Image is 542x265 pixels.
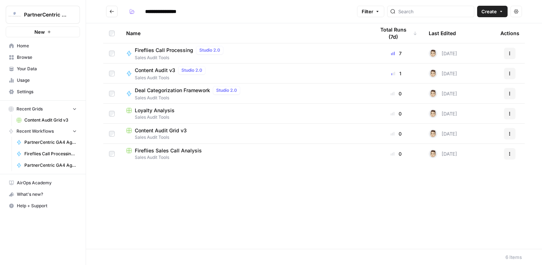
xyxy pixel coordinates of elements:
span: Your Data [17,66,77,72]
span: Sales Audit Tools [126,154,363,161]
span: Sales Audit Tools [126,114,363,120]
div: [DATE] [429,69,457,78]
img: j22vlec3s5as1jy706j54i2l8ae1 [429,129,437,138]
input: Search [398,8,471,15]
a: Your Data [6,63,80,75]
a: Usage [6,75,80,86]
span: PartnerCentric GA4 Agent - Leads - SQLs [24,139,77,146]
span: Content Audit Grid v3 [135,127,187,134]
div: 6 Items [505,254,522,261]
button: Recent Grids [6,104,80,114]
span: Studio 2.0 [199,47,220,53]
a: PartnerCentric GA4 Agent [13,160,80,171]
button: Go back [106,6,118,17]
img: j22vlec3s5as1jy706j54i2l8ae1 [429,109,437,118]
span: Sales Audit Tools [126,134,363,141]
button: Recent Workflows [6,126,80,137]
div: [DATE] [429,129,457,138]
div: 0 [375,90,417,97]
a: AirOps Academy [6,177,80,189]
button: Create [477,6,508,17]
a: Home [6,40,80,52]
span: Deal Categorization Framework [135,87,210,94]
span: Loyalty Analysis [135,107,175,114]
span: Create [481,8,497,15]
div: [DATE] [429,89,457,98]
span: Recent Workflows [16,128,54,134]
span: Fireflies Call Processing [135,47,193,54]
button: Filter [357,6,384,17]
div: Total Runs (7d) [375,23,417,43]
img: j22vlec3s5as1jy706j54i2l8ae1 [429,49,437,58]
a: Content Audit Grid v3 [13,114,80,126]
button: Help + Support [6,200,80,212]
span: Browse [17,54,77,61]
a: Browse [6,52,80,63]
a: Fireflies Sales Call AnalysisSales Audit Tools [126,147,363,161]
a: PartnerCentric GA4 Agent - Leads - SQLs [13,137,80,148]
span: New [34,28,45,36]
span: Studio 2.0 [181,67,202,74]
span: Fireflies Sales Call Analysis [135,147,202,154]
div: 7 [375,50,417,57]
span: Settings [17,89,77,95]
button: What's new? [6,189,80,200]
div: Actions [500,23,519,43]
span: PartnerCentric Sales Tools [24,11,67,18]
span: Sales Audit Tools [135,55,226,61]
span: Content Audit Grid v3 [24,117,77,123]
div: 0 [375,110,417,117]
span: Sales Audit Tools [135,95,243,101]
span: Content Audit v3 [135,67,175,74]
a: Fireflies Call Processing for CS [13,148,80,160]
a: Content Audit v3Studio 2.0Sales Audit Tools [126,66,363,81]
span: Sales Audit Tools [135,75,208,81]
span: Filter [362,8,373,15]
img: j22vlec3s5as1jy706j54i2l8ae1 [429,69,437,78]
button: Workspace: PartnerCentric Sales Tools [6,6,80,24]
span: Studio 2.0 [216,87,237,94]
div: [DATE] [429,109,457,118]
div: 0 [375,130,417,137]
span: Usage [17,77,77,84]
span: AirOps Academy [17,180,77,186]
span: PartnerCentric GA4 Agent [24,162,77,169]
a: Deal Categorization FrameworkStudio 2.0Sales Audit Tools [126,86,363,101]
img: j22vlec3s5as1jy706j54i2l8ae1 [429,150,437,158]
div: [DATE] [429,49,457,58]
span: Home [17,43,77,49]
a: Settings [6,86,80,98]
img: PartnerCentric Sales Tools Logo [8,8,21,21]
span: Recent Grids [16,106,43,112]
a: Loyalty AnalysisSales Audit Tools [126,107,363,120]
div: Name [126,23,363,43]
span: Help + Support [17,203,77,209]
div: Last Edited [429,23,456,43]
div: [DATE] [429,150,457,158]
span: Fireflies Call Processing for CS [24,151,77,157]
button: New [6,27,80,37]
div: 1 [375,70,417,77]
img: j22vlec3s5as1jy706j54i2l8ae1 [429,89,437,98]
a: Content Audit Grid v3Sales Audit Tools [126,127,363,141]
div: 0 [375,150,417,157]
a: Fireflies Call ProcessingStudio 2.0Sales Audit Tools [126,46,363,61]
